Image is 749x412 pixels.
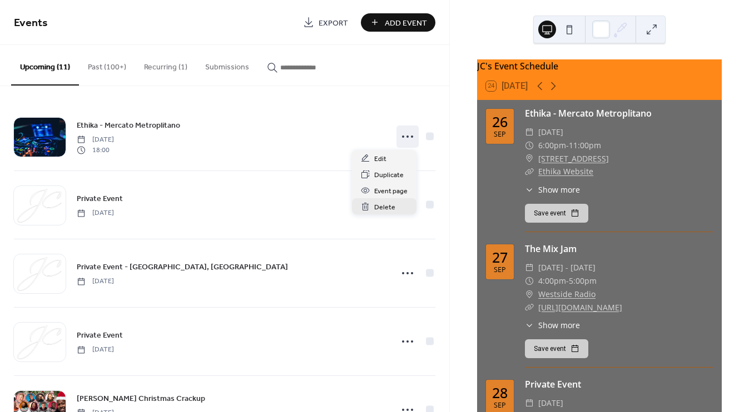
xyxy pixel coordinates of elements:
[494,267,506,274] div: Sep
[538,184,580,195] span: Show more
[525,184,580,195] button: ​Show more
[492,250,508,264] div: 27
[77,393,205,405] span: [PERSON_NAME] Christmas Crackup
[14,12,48,34] span: Events
[385,17,427,29] span: Add Event
[525,243,577,255] a: The Mix Jam
[525,107,652,119] a: Ethika - Mercato Metroplitano
[77,192,123,205] a: Private Event
[77,120,180,132] span: Ethika - Mercato Metroplitano
[77,329,123,341] a: Private Event
[374,153,386,165] span: Edit
[538,261,596,274] span: [DATE] - [DATE]
[566,139,569,152] span: -
[525,301,534,314] div: ​
[374,202,395,213] span: Delete
[538,125,563,139] span: [DATE]
[196,45,258,84] button: Submissions
[569,139,601,152] span: 11:00pm
[569,274,597,288] span: 5:00pm
[525,378,713,391] div: Private Event
[77,392,205,405] a: [PERSON_NAME] Christmas Crackup
[135,45,196,84] button: Recurring (1)
[525,139,534,152] div: ​
[525,339,588,358] button: Save event
[525,274,534,288] div: ​
[525,288,534,301] div: ​
[525,396,534,410] div: ​
[525,319,580,331] button: ​Show more
[566,274,569,288] span: -
[538,396,563,410] span: [DATE]
[525,165,534,178] div: ​
[538,152,609,165] a: [STREET_ADDRESS]
[77,208,114,218] span: [DATE]
[77,260,288,273] a: Private Event - [GEOGRAPHIC_DATA], [GEOGRAPHIC_DATA]
[374,169,404,181] span: Duplicate
[77,345,114,355] span: [DATE]
[77,119,180,132] a: Ethika - Mercato Metroplitano
[77,145,114,155] span: 18:00
[525,152,534,165] div: ​
[79,45,135,84] button: Past (100+)
[77,277,114,287] span: [DATE]
[525,261,534,274] div: ​
[494,402,506,409] div: Sep
[538,319,580,331] span: Show more
[525,184,534,195] div: ​
[538,288,596,301] a: Westside Radio
[525,204,588,223] button: Save event
[77,135,114,145] span: [DATE]
[525,319,534,331] div: ​
[477,59,722,73] div: JC's Event Schedule
[77,193,123,205] span: Private Event
[361,13,435,32] button: Add Event
[319,17,348,29] span: Export
[492,115,508,129] div: 26
[538,302,622,313] a: [URL][DOMAIN_NAME]
[538,166,593,177] a: Ethika Website
[77,330,123,341] span: Private Event
[374,185,408,197] span: Event page
[295,13,356,32] a: Export
[492,386,508,400] div: 28
[494,131,506,138] div: Sep
[538,139,566,152] span: 6:00pm
[11,45,79,86] button: Upcoming (11)
[538,274,566,288] span: 4:00pm
[77,262,288,273] span: Private Event - [GEOGRAPHIC_DATA], [GEOGRAPHIC_DATA]
[525,125,534,139] div: ​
